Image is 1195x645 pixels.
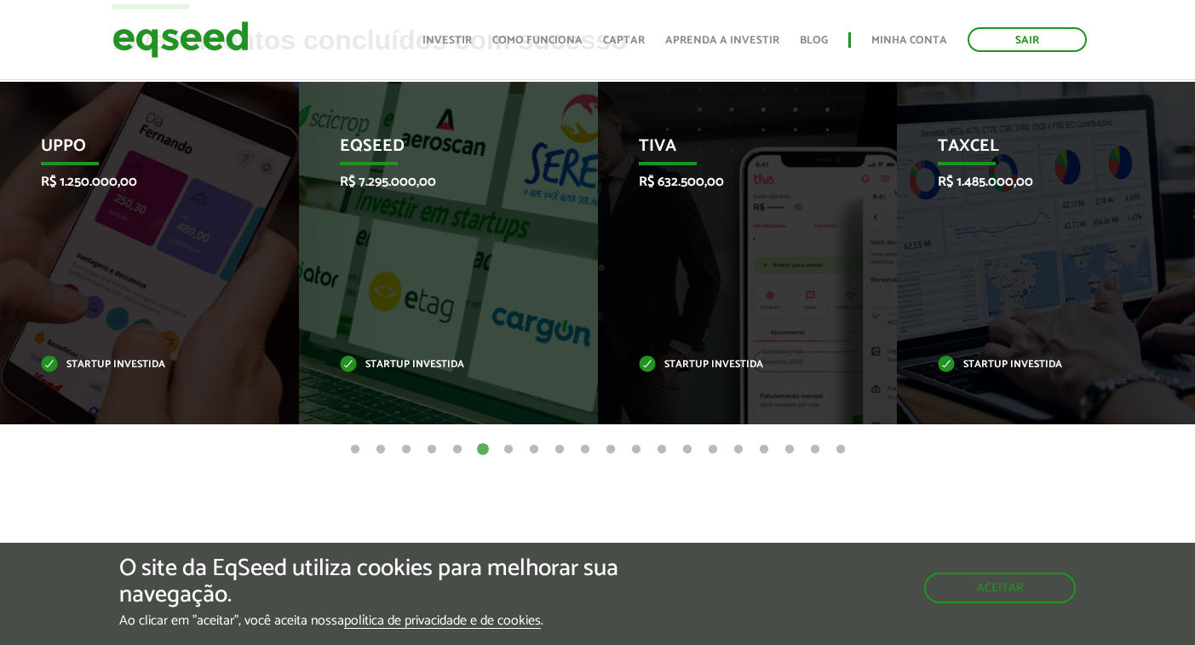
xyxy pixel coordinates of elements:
button: 12 of 20 [628,441,645,458]
a: Minha conta [871,35,947,46]
p: Startup investida [41,360,233,370]
button: 16 of 20 [730,441,747,458]
button: Aceitar [924,573,1076,603]
a: Blog [800,35,828,46]
button: 6 of 20 [474,441,491,458]
button: 7 of 20 [500,441,517,458]
button: 14 of 20 [679,441,696,458]
button: 4 of 20 [423,441,440,458]
button: 17 of 20 [755,441,773,458]
button: 18 of 20 [781,441,798,458]
p: Startup investida [938,360,1129,370]
button: 15 of 20 [704,441,721,458]
a: política de privacidade e de cookies [344,614,541,629]
button: 8 of 20 [526,441,543,458]
p: Startup investida [639,360,830,370]
button: 11 of 20 [602,441,619,458]
button: 10 of 20 [577,441,594,458]
button: 1 of 20 [347,441,364,458]
p: Ao clicar em "aceitar", você aceita nossa . [119,613,692,629]
button: 19 of 20 [807,441,824,458]
img: EqSeed [112,17,249,62]
p: Startup investida [340,360,531,370]
a: Investir [422,35,472,46]
p: R$ 7.295.000,00 [340,174,531,190]
button: 3 of 20 [398,441,415,458]
p: Tiva [639,136,830,165]
button: 13 of 20 [653,441,670,458]
p: R$ 1.250.000,00 [41,174,233,190]
p: Taxcel [938,136,1129,165]
button: 20 of 20 [832,441,849,458]
a: Aprenda a investir [665,35,779,46]
button: 2 of 20 [372,441,389,458]
a: Como funciona [492,35,583,46]
p: R$ 1.485.000,00 [938,174,1129,190]
p: R$ 632.500,00 [639,174,830,190]
a: Captar [603,35,645,46]
p: Uppo [41,136,233,165]
h5: O site da EqSeed utiliza cookies para melhorar sua navegação. [119,556,692,608]
button: 5 of 20 [449,441,466,458]
p: EqSeed [340,136,531,165]
a: Sair [968,27,1087,52]
button: 9 of 20 [551,441,568,458]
